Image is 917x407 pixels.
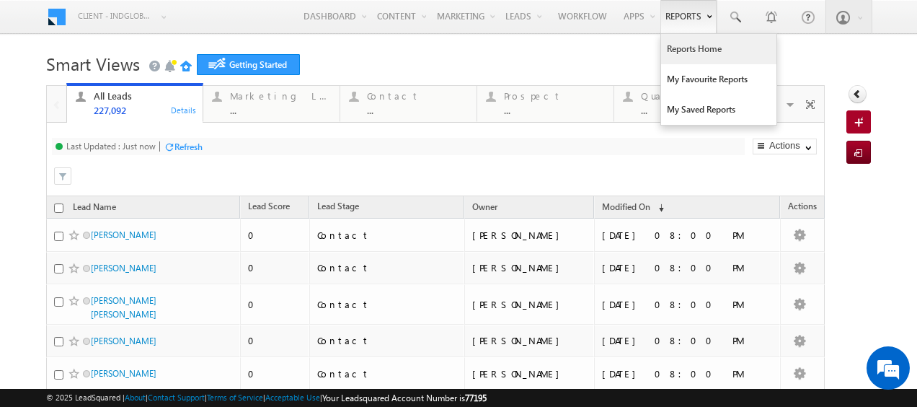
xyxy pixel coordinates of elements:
[91,336,156,346] a: [PERSON_NAME]
[465,393,487,403] span: 77195
[66,141,156,152] div: Last Updated : Just now
[472,261,588,274] div: [PERSON_NAME]
[613,86,751,122] a: Qualified...
[472,201,497,212] span: Owner
[367,105,468,115] div: ...
[125,393,146,402] a: About
[367,90,468,102] div: Contact
[248,261,303,274] div: 0
[595,198,671,217] a: Modified On (sorted descending)
[203,86,340,122] a: Marketing Leads...
[472,334,588,347] div: [PERSON_NAME]
[661,64,776,95] a: My Favourite Reports
[477,86,614,122] a: Prospect...
[661,34,776,64] a: Reports Home
[230,105,331,115] div: ...
[781,198,824,217] span: Actions
[340,86,477,122] a: Contact...
[317,261,458,274] div: Contact
[91,295,156,320] a: [PERSON_NAME] [PERSON_NAME]
[91,263,156,273] a: [PERSON_NAME]
[641,105,742,115] div: ...
[207,393,263,402] a: Terms of Service
[641,90,742,102] div: Qualified
[602,334,774,347] div: [DATE] 08:00 PM
[91,368,156,379] a: [PERSON_NAME]
[602,298,774,311] div: [DATE] 08:00 PM
[230,90,331,102] div: Marketing Leads
[241,198,297,217] a: Lead Score
[310,198,366,217] a: Lead Stage
[317,201,359,211] span: Lead Stage
[317,298,458,311] div: Contact
[472,229,588,242] div: [PERSON_NAME]
[46,52,140,75] span: Smart Views
[504,105,605,115] div: ...
[94,90,195,102] div: All Leads
[197,54,300,75] a: Getting Started
[46,391,487,405] span: © 2025 LeadSquared | | | | |
[602,367,774,380] div: [DATE] 08:00 PM
[602,261,774,274] div: [DATE] 08:00 PM
[78,9,154,23] span: Client - indglobal2 (77195)
[602,229,774,242] div: [DATE] 08:00 PM
[472,298,588,311] div: [PERSON_NAME]
[317,334,458,347] div: Contact
[265,393,320,402] a: Acceptable Use
[148,393,205,402] a: Contact Support
[66,83,204,123] a: All Leads227,092Details
[602,201,650,212] span: Modified On
[174,141,203,152] div: Refresh
[91,229,156,240] a: [PERSON_NAME]
[248,334,303,347] div: 0
[322,393,487,403] span: Your Leadsquared Account Number is
[248,367,303,380] div: 0
[94,105,195,115] div: 227,092
[248,201,290,211] span: Lead Score
[66,199,123,218] a: Lead Name
[652,202,664,214] span: (sorted descending)
[248,298,303,311] div: 0
[54,203,63,213] input: Check all records
[472,367,588,380] div: [PERSON_NAME]
[317,367,458,380] div: Contact
[248,229,303,242] div: 0
[661,95,776,125] a: My Saved Reports
[317,229,458,242] div: Contact
[504,90,605,102] div: Prospect
[170,103,198,116] div: Details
